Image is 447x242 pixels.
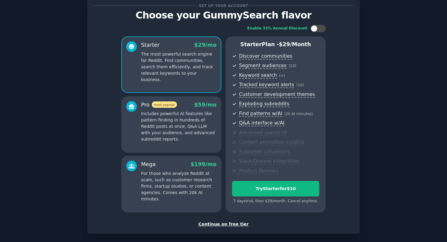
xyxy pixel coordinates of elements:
[239,158,299,165] span: Slack/Discord integration
[239,72,277,79] span: Keyword search
[239,149,290,155] span: Subreddit influencers
[279,41,311,47] span: $ 29 /month
[239,168,278,174] span: Product Reviews
[232,181,319,196] button: TryStarterfor$10
[191,161,217,167] span: $ 199 /mo
[141,111,217,142] p: Includes powerful AI features like pattern-finding in hundreds of Reddit posts at once, Q&A LLM w...
[239,101,289,107] span: Exploding subreddits
[296,83,304,87] span: ( 10 )
[141,101,177,109] div: Pro
[141,51,217,83] p: The most powerful search engine for Reddit. Find communities, search them efficiently, and track ...
[232,199,319,204] div: 7 days trial, then $ 29 /month . Cancel anytime.
[239,130,286,136] span: Advanced search UI
[141,161,156,168] div: Mega
[289,64,296,68] span: ( 10 )
[239,63,286,69] span: Segment audiences
[239,82,294,88] span: Tracked keyword alerts
[194,102,217,108] span: $ 59 /mo
[247,26,307,31] div: Enable 33% Annual Discount
[94,10,353,21] p: Choose your GummySearch flavor
[239,120,284,126] span: Q&A interface w/AI
[239,139,304,145] span: Content promotion insights
[198,2,249,9] span: Set up your account
[239,111,282,117] span: Find patterns w/AI
[141,41,160,49] div: Starter
[232,186,319,192] div: Try Starter for $10
[239,53,292,60] span: Discover communities
[152,101,177,108] span: most popular
[279,73,285,78] span: ( ∞ )
[284,112,313,116] span: ( 2k AI minutes )
[239,91,315,98] span: Customer development themes
[232,41,319,48] p: Starter Plan -
[141,170,217,202] p: For those who analyze Reddit at scale, such as customer research firms, startup studios, or conte...
[94,221,353,227] div: Continue on free tier
[194,42,217,48] span: $ 29 /mo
